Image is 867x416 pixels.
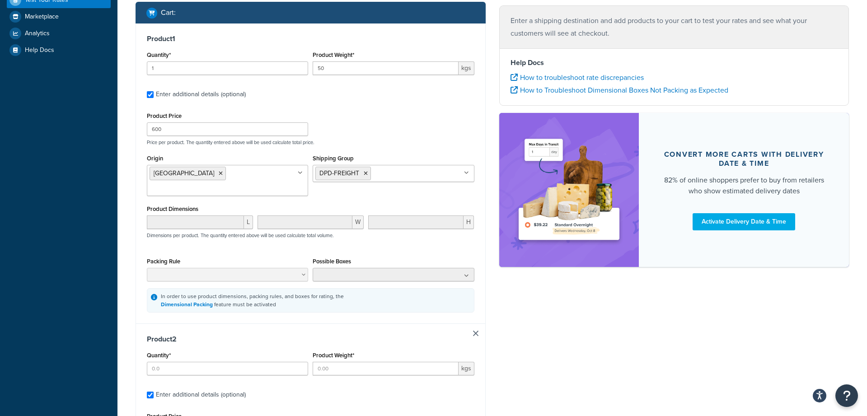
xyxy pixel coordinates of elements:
[661,174,827,196] div: 82% of online shoppers prefer to buy from retailers who show estimated delivery dates
[161,300,213,308] a: Dimensional Packing
[661,150,827,168] div: Convert more carts with delivery date & time
[147,362,308,375] input: 0.0
[161,292,344,308] div: In order to use product dimensions, packing rules, and boxes for rating, the feature must be acti...
[7,25,111,42] a: Analytics
[161,9,176,17] h2: Cart :
[147,335,474,344] h3: Product 2
[459,61,474,75] span: kgs
[313,61,458,75] input: 0.00
[156,388,246,401] div: Enter additional details (optional)
[513,126,626,253] img: feature-image-ddt-36eae7f7280da8017bfb280eaccd9c446f90b1fe08728e4019434db127062ab4.png
[511,57,838,68] h4: Help Docs
[147,206,198,212] label: Product Dimensions
[145,232,334,238] p: Dimensions per product. The quantity entered above will be used calculate total volume.
[459,362,474,375] span: kgs
[511,85,728,95] a: How to Troubleshoot Dimensional Boxes Not Packing as Expected
[313,155,354,162] label: Shipping Group
[147,51,171,58] label: Quantity*
[145,139,477,145] p: Price per product. The quantity entered above will be used calculate total price.
[154,168,214,178] span: [GEOGRAPHIC_DATA]
[25,30,50,37] span: Analytics
[835,384,858,407] button: Open Resource Center
[147,352,171,359] label: Quantity*
[7,9,111,25] a: Marketplace
[25,47,54,54] span: Help Docs
[313,51,354,58] label: Product Weight*
[147,155,163,162] label: Origin
[147,258,180,265] label: Packing Rule
[313,362,458,375] input: 0.00
[156,88,246,101] div: Enter additional details (optional)
[147,112,182,119] label: Product Price
[147,392,154,398] input: Enter additional details (optional)
[352,215,364,229] span: W
[464,215,474,229] span: H
[7,42,111,58] a: Help Docs
[147,91,154,98] input: Enter additional details (optional)
[313,258,351,265] label: Possible Boxes
[319,168,359,178] span: DPD-FREIGHT
[313,352,354,359] label: Product Weight*
[511,14,838,40] p: Enter a shipping destination and add products to your cart to test your rates and see what your c...
[147,61,308,75] input: 0.0
[25,13,59,21] span: Marketplace
[693,213,795,230] a: Activate Delivery Date & Time
[147,34,474,43] h3: Product 1
[473,331,478,336] a: Remove Item
[511,72,644,83] a: How to troubleshoot rate discrepancies
[244,215,253,229] span: L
